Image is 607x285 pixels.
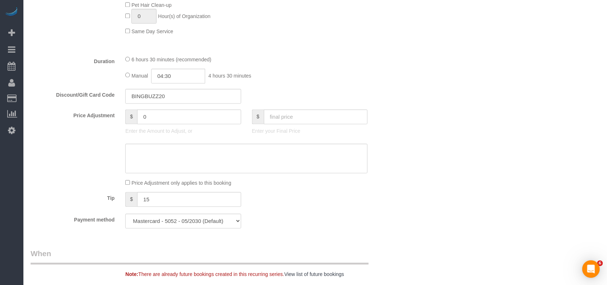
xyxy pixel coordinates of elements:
[25,55,120,65] label: Duration
[25,109,120,119] label: Price Adjustment
[284,271,344,277] a: View list of future bookings
[252,109,264,124] span: $
[125,271,138,277] strong: Note:
[158,13,211,19] span: Hour(s) of Organization
[252,127,368,135] p: Enter your Final Price
[25,192,120,202] label: Tip
[131,180,231,186] span: Price Adjustment only applies to this booking
[583,260,600,278] div: Open Intercom Messenger
[208,73,251,78] span: 4 hours 30 minutes
[131,2,171,8] span: Pet Hair Clean-up
[131,73,148,78] span: Manual
[125,127,241,135] p: Enter the Amount to Adjust, or
[125,109,137,124] span: $
[25,89,120,98] label: Discount/Gift Card Code
[125,192,137,207] span: $
[597,260,603,266] span: 6
[131,57,211,62] span: 6 hours 30 minutes (recommended)
[120,271,404,278] div: There are already future bookings created in this recurring series.
[31,248,369,264] legend: When
[131,28,173,34] span: Same Day Service
[25,214,120,223] label: Payment method
[4,7,19,17] img: Automaid Logo
[264,109,368,124] input: final price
